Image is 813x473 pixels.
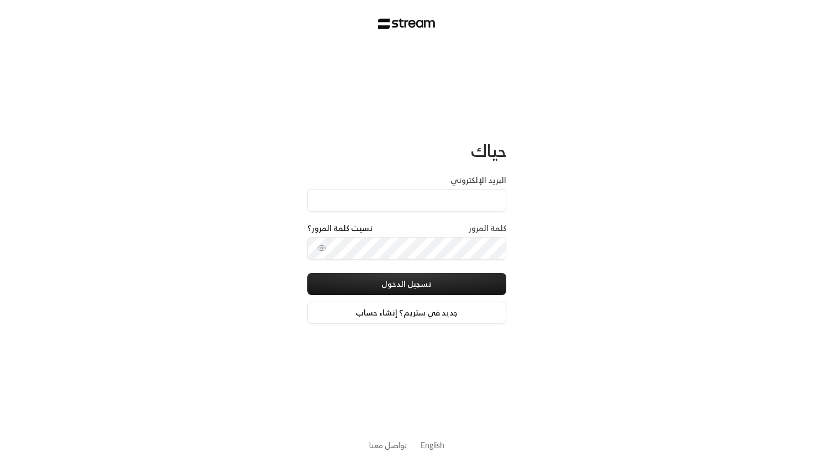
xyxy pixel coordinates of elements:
[313,239,331,257] button: toggle password visibility
[450,175,506,186] label: البريد الإلكتروني
[471,136,506,165] span: حياك
[307,223,373,234] a: نسيت كلمة المرور؟
[378,18,435,29] img: Stream Logo
[369,438,407,452] a: تواصل معنا
[421,435,444,455] a: English
[369,439,407,451] button: تواصل معنا
[469,223,506,234] label: كلمة المرور
[307,302,506,324] a: جديد في ستريم؟ إنشاء حساب
[307,273,506,295] button: تسجيل الدخول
